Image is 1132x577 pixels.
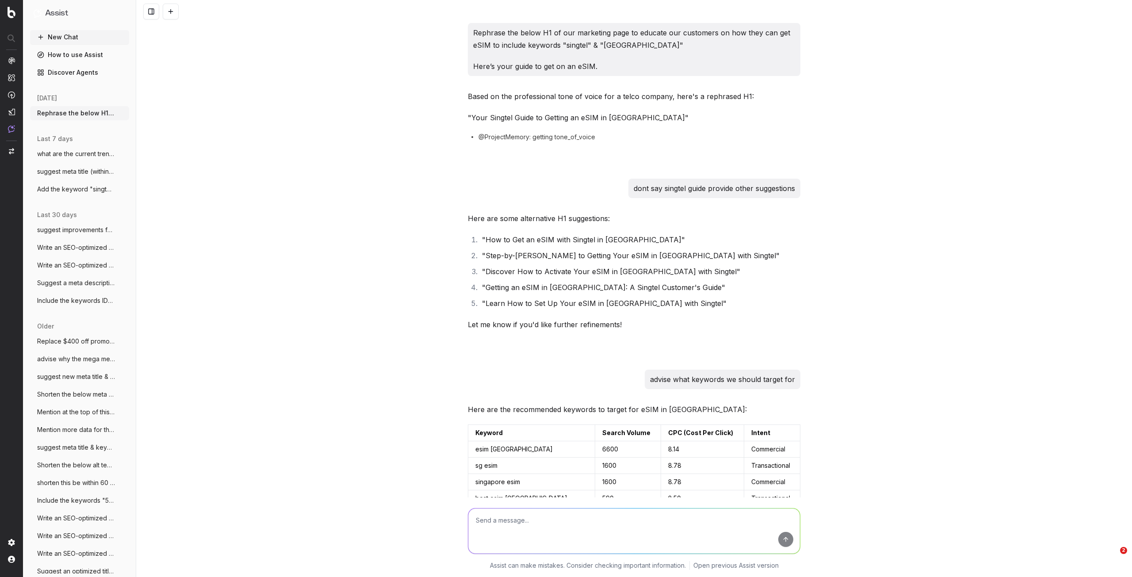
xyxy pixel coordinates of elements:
p: Here’s your guide to get on an eSIM. [473,60,795,73]
iframe: Intercom live chat [1102,547,1123,568]
img: Assist [34,9,42,17]
td: Commercial [744,474,800,490]
td: 1600 [595,474,661,490]
span: suggest meta title & keywords for our pa [37,443,115,452]
button: Write an SEO-optimized content about the [30,258,129,272]
td: 8.78 [661,474,744,490]
td: Intent [744,425,800,441]
td: Commercial [744,441,800,458]
td: singapore esim [468,474,595,490]
button: what are the current trending keywords f [30,147,129,161]
button: suggest improvements for the below meta [30,223,129,237]
p: Here are some alternative H1 suggestions: [468,212,800,225]
button: advise why the mega menu in this page ht [30,352,129,366]
img: Intelligence [8,74,15,81]
button: Write an SEO-optimized content in a simi [30,529,129,543]
li: "How to Get an eSIM with Singtel in [GEOGRAPHIC_DATA]" [479,233,800,246]
img: Switch project [9,148,14,154]
li: "Getting an eSIM in [GEOGRAPHIC_DATA]: A Singtel Customer's Guide" [479,281,800,294]
li: "Step-by-[PERSON_NAME] to Getting Your eSIM in [GEOGRAPHIC_DATA] with Singtel" [479,249,800,262]
td: Transactional [744,490,800,507]
p: "Your Singtel Guide to Getting an eSIM in [GEOGRAPHIC_DATA]" [468,111,800,124]
td: Transactional [744,458,800,474]
span: Suggest a meta description of less than [37,279,115,287]
p: Here are the recommended keywords to target for eSIM in [GEOGRAPHIC_DATA]: [468,403,800,416]
td: Keyword [468,425,595,441]
button: shorten this be within 60 characters Sin [30,476,129,490]
button: New Chat [30,30,129,44]
li: "Discover How to Activate Your eSIM in [GEOGRAPHIC_DATA] with Singtel" [479,265,800,278]
td: 1600 [595,458,661,474]
span: Mention more data for the same price in [37,425,115,434]
span: advise why the mega menu in this page ht [37,355,115,363]
img: Botify logo [8,7,15,18]
button: suggest meta title (within 60 characters [30,164,129,179]
button: Replace $400 off promo in the below cont [30,334,129,348]
button: Write an SEO-optimized content in a simi [30,511,129,525]
span: Write an SEO-optimized content in a simi [37,514,115,523]
li: "Learn How to Set Up Your eSIM in [GEOGRAPHIC_DATA] with Singtel" [479,297,800,310]
img: Assist [8,125,15,133]
button: Suggest a meta description of less than [30,276,129,290]
p: Assist can make mistakes. Consider checking important information. [490,561,686,570]
span: Shorten the below alt text to be less th [37,461,115,470]
td: 8.14 [661,441,744,458]
td: best esim [GEOGRAPHIC_DATA] [468,490,595,507]
a: Open previous Assist version [693,561,779,570]
span: 2 [1120,547,1127,554]
span: suggest meta title (within 60 characters [37,167,115,176]
span: Suggest an optimized title and descripti [37,567,115,576]
a: Discover Agents [30,65,129,80]
td: 6600 [595,441,661,458]
p: dont say singtel guide provide other suggestions [634,182,795,195]
span: Rephrase the below H1 of our marketing p [37,109,115,118]
button: Include the keywords IDD Calls & global [30,294,129,308]
span: last 7 days [37,134,73,143]
button: Include the keywords "5G+ priority" as i [30,493,129,508]
span: suggest improvements for the below meta [37,225,115,234]
span: what are the current trending keywords f [37,149,115,158]
td: CPC (Cost Per Click) [661,425,744,441]
span: last 30 days [37,210,77,219]
button: Mention at the top of this article that [30,405,129,419]
p: Rephrase the below H1 of our marketing page to educate our customers on how they can get eSIM to ... [473,27,795,51]
p: Based on the professional tone of voice for a telco company, here's a rephrased H1: [468,90,800,103]
button: Assist [34,7,126,19]
button: Mention more data for the same price in [30,423,129,437]
td: sg esim [468,458,595,474]
span: Include the keywords IDD Calls & global [37,296,115,305]
span: Write an SEO-optimized content about the [37,261,115,270]
img: Activation [8,91,15,99]
span: Write an SEO-optimized content in a simi [37,549,115,558]
span: older [37,322,54,331]
button: Shorten the below meta description to be [30,387,129,401]
img: My account [8,556,15,563]
p: advise what keywords we should target for [650,373,795,386]
span: Write an SEO-optimized content in a simi [37,531,115,540]
button: Shorten the below alt text to be less th [30,458,129,472]
button: Write an SEO-optimized content in a simi [30,546,129,561]
td: 8.50 [661,490,744,507]
span: Shorten the below meta description to be [37,390,115,399]
img: Setting [8,539,15,546]
span: shorten this be within 60 characters Sin [37,478,115,487]
span: Mention at the top of this article that [37,408,115,417]
p: Let me know if you'd like further refinements! [468,318,800,331]
span: Include the keywords "5G+ priority" as i [37,496,115,505]
button: Rephrase the below H1 of our marketing p [30,106,129,120]
span: Add the keyword "singtel" to the below h [37,185,115,194]
span: @ProjectMemory: getting tone_of_voice [478,133,595,141]
button: Write an SEO-optimized content about the [30,241,129,255]
td: 590 [595,490,661,507]
button: Add the keyword "singtel" to the below h [30,182,129,196]
span: Replace $400 off promo in the below cont [37,337,115,346]
img: Studio [8,108,15,115]
span: [DATE] [37,94,57,103]
a: How to use Assist [30,48,129,62]
td: Search Volume [595,425,661,441]
span: suggest new meta title & description to [37,372,115,381]
span: Write an SEO-optimized content about the [37,243,115,252]
img: Analytics [8,57,15,64]
button: suggest meta title & keywords for our pa [30,440,129,455]
button: suggest new meta title & description to [30,370,129,384]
